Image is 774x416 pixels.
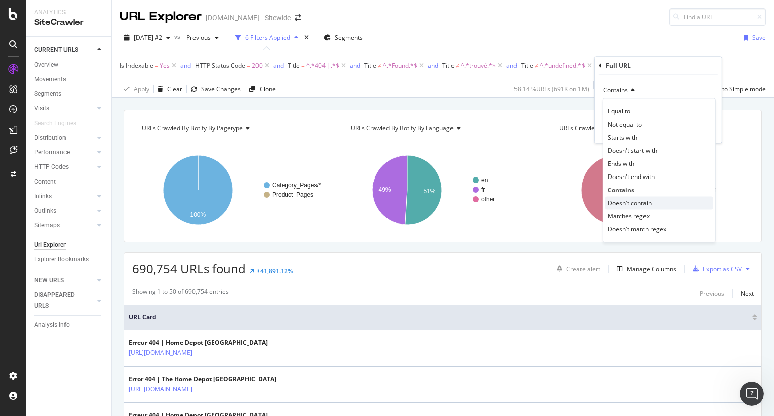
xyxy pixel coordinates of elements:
span: = [247,61,250,70]
div: Export as CSV [703,265,742,273]
div: Url Explorer [34,240,66,250]
button: Cancel [599,125,630,135]
h4: URLs Crawled By Botify By domains [557,120,745,136]
div: Apply [134,85,149,93]
h4: URLs Crawled By Botify By pagetype [140,120,327,136]
div: URL Explorer [120,8,202,25]
h4: URLs Crawled By Botify By language [349,120,536,136]
button: Save [740,30,766,46]
span: Equal to [608,107,630,115]
div: times [302,33,311,43]
div: SiteCrawler [34,17,103,28]
a: Analysis Info [34,320,104,330]
span: Starts with [608,133,637,142]
span: = [155,61,158,70]
text: en [481,176,488,184]
div: Analysis Info [34,320,70,330]
span: Ends with [608,159,634,168]
div: Next [741,289,754,298]
span: URLs Crawled By Botify By language [351,124,454,132]
div: 6 Filters Applied [245,33,290,42]
div: Search Engines [34,118,76,129]
button: Add Filter [594,60,634,72]
span: Not equal to [608,120,642,129]
a: Content [34,176,104,187]
button: Apply [120,81,149,97]
text: Product_Pages [272,191,313,198]
button: Clone [245,81,276,97]
span: URLs Crawled By Botify By pagetype [142,124,243,132]
div: Content [34,176,56,187]
button: and [350,61,360,70]
iframe: Intercom live chat [740,382,764,406]
text: 51% [423,188,435,195]
span: Doesn't contain [608,199,652,207]
div: Erreur 404 | Home Depot [GEOGRAPHIC_DATA] [128,338,268,347]
text: 49% [378,186,391,193]
a: Explorer Bookmarks [34,254,104,265]
span: Contains [608,186,634,194]
a: Performance [34,147,94,158]
a: Search Engines [34,118,86,129]
a: HTTP Codes [34,162,94,172]
div: [DOMAIN_NAME] - Sitewide [206,13,291,23]
span: Title [521,61,533,70]
a: Visits [34,103,94,114]
a: CURRENT URLS [34,45,94,55]
button: Next [741,287,754,300]
text: 100% [190,211,206,218]
div: and [273,61,284,70]
div: arrow-right-arrow-left [295,14,301,21]
div: Distribution [34,133,66,143]
button: Segments [319,30,367,46]
div: Movements [34,74,66,85]
span: = [301,61,305,70]
svg: A chart. [341,146,543,234]
a: Outlinks [34,206,94,216]
span: Previous [182,33,211,42]
button: and [180,61,191,70]
text: Category_Pages/* [272,182,321,189]
div: Manage Columns [627,265,676,273]
div: Analytics [34,8,103,17]
div: Explorer Bookmarks [34,254,89,265]
div: and [428,61,438,70]
span: URL Card [128,313,750,322]
button: Create alert [553,261,600,277]
div: Create alert [566,265,600,273]
a: NEW URLS [34,275,94,286]
div: Previous [700,289,724,298]
span: 690,754 URLs found [132,260,246,277]
div: Clear [167,85,182,93]
div: and [180,61,191,70]
div: Save [752,33,766,42]
span: Matches regex [608,212,650,220]
div: Inlinks [34,191,52,202]
text: fr [481,186,485,193]
button: and [506,61,517,70]
div: Performance [34,147,70,158]
div: Full URL [606,61,631,70]
span: ^.*Found.*$ [383,58,417,73]
button: [DATE] #2 [120,30,174,46]
div: +41,891.12% [256,267,293,275]
a: Url Explorer [34,240,104,250]
button: Manage Columns [613,263,676,275]
a: Sitemaps [34,220,94,231]
div: Segments [34,89,61,99]
button: and [273,61,284,70]
div: Visits [34,103,49,114]
div: DISAPPEARED URLS [34,290,85,311]
span: ^.*undefined.*$ [540,58,585,73]
svg: A chart. [550,146,751,234]
div: and [350,61,360,70]
div: Save Changes [201,85,241,93]
span: ^.*trouvé.*$ [461,58,496,73]
span: ≠ [456,61,460,70]
div: NEW URLS [34,275,64,286]
span: HTTP Status Code [195,61,245,70]
div: CURRENT URLS [34,45,78,55]
button: and [428,61,438,70]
